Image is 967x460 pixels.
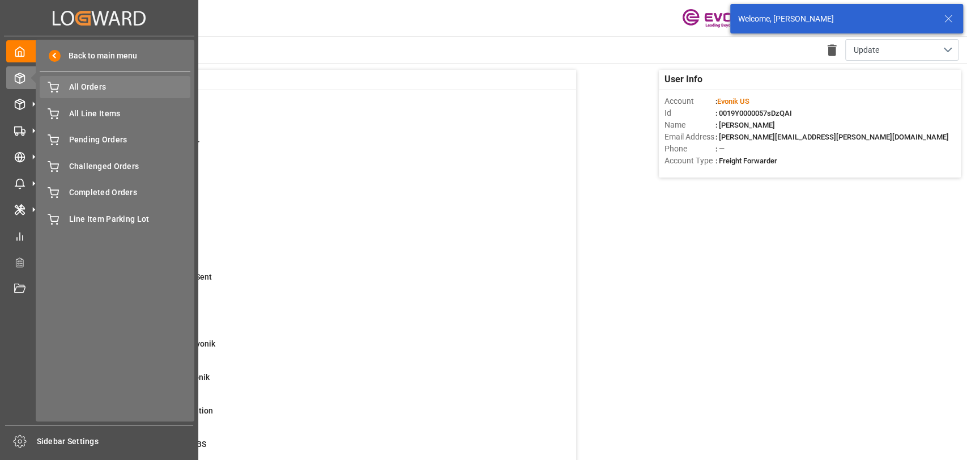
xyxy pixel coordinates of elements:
[664,95,715,107] span: Account
[6,251,192,273] a: Transport Planner
[715,133,949,141] span: : [PERSON_NAME][EMAIL_ADDRESS][PERSON_NAME][DOMAIN_NAME]
[40,102,190,124] a: All Line Items
[69,81,191,93] span: All Orders
[58,305,562,328] a: 4ETD < 3 Days,No Del # Rec'dShipment
[6,277,192,299] a: Document Management
[69,187,191,199] span: Completed Orders
[715,121,775,129] span: : [PERSON_NAME]
[715,157,777,165] span: : Freight Forwarder
[40,182,190,204] a: Completed Orders
[715,97,749,105] span: :
[40,76,190,98] a: All Orders
[6,225,192,247] a: My Reports
[664,73,702,86] span: User Info
[682,9,756,28] img: Evonik-brand-mark-Deep-Purple-RGB.jpeg_1700498283.jpeg
[6,40,192,62] a: My Cockpit
[58,372,562,395] a: 0Error Sales Order Update to EvonikShipment
[61,50,137,62] span: Back to main menu
[58,271,562,295] a: 27ETD>3 Days Past,No Cost Msg SentShipment
[69,134,191,146] span: Pending Orders
[58,171,562,195] a: 40ABS: No Init Bkg Conf DateShipment
[845,39,959,61] button: open menu
[58,204,562,228] a: 11ABS: No Bkg Req Sent DateShipment
[40,155,190,177] a: Challenged Orders
[715,145,725,153] span: : —
[58,137,562,161] a: 0Scorecard Bkg Request MonitorShipment
[69,108,191,120] span: All Line Items
[40,129,190,151] a: Pending Orders
[58,238,562,261] a: 2ETA > 10 Days , No ATA EnteredShipment
[664,107,715,119] span: Id
[69,161,191,172] span: Challenged Orders
[717,97,749,105] span: Evonik US
[664,131,715,143] span: Email Address
[69,213,191,225] span: Line Item Parking Lot
[37,436,194,448] span: Sidebar Settings
[664,119,715,131] span: Name
[854,44,879,56] span: Update
[664,155,715,167] span: Account Type
[738,13,933,25] div: Welcome, [PERSON_NAME]
[58,405,562,429] a: 30ABS: Missing Booking ConfirmationShipment
[58,338,562,362] a: 0Error on Initial Sales Order to EvonikShipment
[715,109,792,117] span: : 0019Y0000057sDzQAI
[40,208,190,230] a: Line Item Parking Lot
[664,143,715,155] span: Phone
[58,104,562,128] a: 0MOT Missing at Order LevelSales Order-IVPO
